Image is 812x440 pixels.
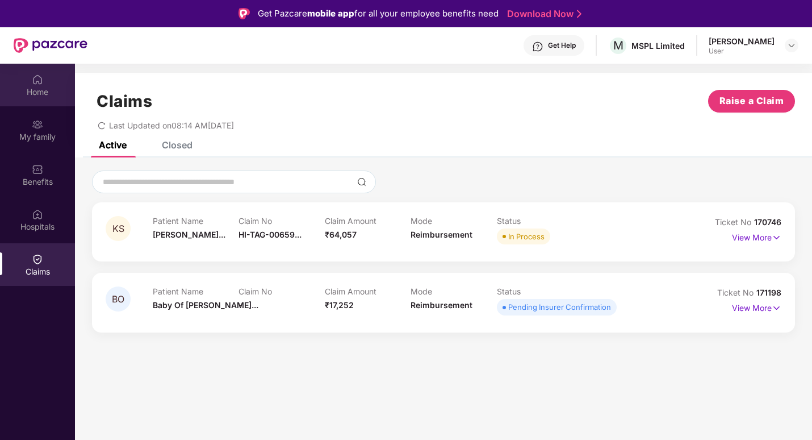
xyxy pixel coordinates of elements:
[99,139,127,151] div: Active
[32,209,43,220] img: svg+xml;base64,PHN2ZyBpZD0iSG9zcGl0YWxzIiB4bWxucz0iaHR0cDovL3d3dy53My5vcmcvMjAwMC9zdmciIHdpZHRoPS...
[756,288,781,297] span: 171198
[153,230,225,239] span: [PERSON_NAME]...
[411,216,497,226] p: Mode
[153,216,239,226] p: Patient Name
[577,8,581,20] img: Stroke
[507,8,578,20] a: Download Now
[497,287,583,296] p: Status
[97,92,152,111] h1: Claims
[238,287,325,296] p: Claim No
[631,40,685,51] div: MSPL Limited
[325,300,354,310] span: ₹17,252
[238,230,302,239] span: HI-TAG-00659...
[772,231,781,244] img: svg+xml;base64,PHN2ZyB4bWxucz0iaHR0cDovL3d3dy53My5vcmcvMjAwMC9zdmciIHdpZHRoPSIxNyIgaGVpZ2h0PSIxNy...
[719,94,784,108] span: Raise a Claim
[708,90,795,113] button: Raise a Claim
[508,301,611,313] div: Pending Insurer Confirmation
[357,177,366,186] img: svg+xml;base64,PHN2ZyBpZD0iU2VhcmNoLTMyeDMyIiB4bWxucz0iaHR0cDovL3d3dy53My5vcmcvMjAwMC9zdmciIHdpZH...
[548,41,576,50] div: Get Help
[238,216,325,226] p: Claim No
[258,7,499,20] div: Get Pazcare for all your employee benefits need
[307,8,354,19] strong: mobile app
[613,39,623,52] span: M
[32,254,43,265] img: svg+xml;base64,PHN2ZyBpZD0iQ2xhaW0iIHhtbG5zPSJodHRwOi8vd3d3LnczLm9yZy8yMDAwL3N2ZyIgd2lkdGg9IjIwIi...
[709,47,775,56] div: User
[709,36,775,47] div: [PERSON_NAME]
[238,8,250,19] img: Logo
[325,216,411,226] p: Claim Amount
[787,41,796,50] img: svg+xml;base64,PHN2ZyBpZD0iRHJvcGRvd24tMzJ4MzIiIHhtbG5zPSJodHRwOi8vd3d3LnczLm9yZy8yMDAwL3N2ZyIgd2...
[754,217,781,227] span: 170746
[325,230,357,239] span: ₹64,057
[717,288,756,297] span: Ticket No
[98,121,106,130] span: redo
[109,121,234,130] span: Last Updated on 08:14 AM[DATE]
[153,287,239,296] p: Patient Name
[32,119,43,130] img: svg+xml;base64,PHN2ZyB3aWR0aD0iMjAiIGhlaWdodD0iMjAiIHZpZXdCb3g9IjAgMCAyMCAyMCIgZmlsbD0ibm9uZSIgeG...
[411,230,472,239] span: Reimbursement
[112,224,124,234] span: KS
[715,217,754,227] span: Ticket No
[772,302,781,314] img: svg+xml;base64,PHN2ZyB4bWxucz0iaHR0cDovL3d3dy53My5vcmcvMjAwMC9zdmciIHdpZHRoPSIxNyIgaGVpZ2h0PSIxNy...
[411,287,497,296] p: Mode
[32,164,43,175] img: svg+xml;base64,PHN2ZyBpZD0iQmVuZWZpdHMiIHhtbG5zPSJodHRwOi8vd3d3LnczLm9yZy8yMDAwL3N2ZyIgd2lkdGg9Ij...
[238,300,242,310] span: -
[732,229,781,244] p: View More
[411,300,472,310] span: Reimbursement
[162,139,192,151] div: Closed
[112,294,124,304] span: BO
[532,41,543,52] img: svg+xml;base64,PHN2ZyBpZD0iSGVscC0zMngzMiIgeG1sbnM9Imh0dHA6Ly93d3cudzMub3JnLzIwMDAvc3ZnIiB3aWR0aD...
[732,299,781,314] p: View More
[153,300,258,310] span: Baby Of [PERSON_NAME]...
[325,287,411,296] p: Claim Amount
[497,216,583,226] p: Status
[32,74,43,85] img: svg+xml;base64,PHN2ZyBpZD0iSG9tZSIgeG1sbnM9Imh0dHA6Ly93d3cudzMub3JnLzIwMDAvc3ZnIiB3aWR0aD0iMjAiIG...
[14,38,87,53] img: New Pazcare Logo
[508,231,545,242] div: In Process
